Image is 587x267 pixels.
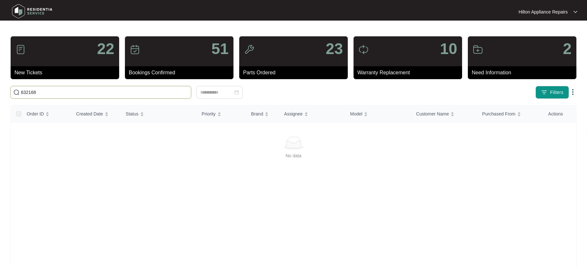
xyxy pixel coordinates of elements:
span: Assignee [284,110,303,117]
img: icon [15,44,26,55]
img: dropdown arrow [573,10,577,14]
p: 51 [212,41,229,57]
img: icon [130,44,140,55]
p: 22 [97,41,114,57]
img: filter icon [541,89,547,96]
span: Created Date [76,110,103,117]
p: Hilton Appliance Repairs [518,9,568,15]
th: Purchased From [477,106,543,123]
img: dropdown arrow [569,88,577,96]
span: Model [350,110,362,117]
img: icon [358,44,369,55]
span: Filters [550,89,563,96]
p: Bookings Confirmed [129,69,233,77]
span: Purchased From [482,110,515,117]
p: 10 [440,41,457,57]
th: Priority [196,106,246,123]
th: Order ID [22,106,71,123]
th: Status [120,106,196,123]
th: Brand [246,106,279,123]
p: 23 [326,41,343,57]
p: Warranty Replacement [357,69,462,77]
th: Model [345,106,411,123]
span: Customer Name [416,110,449,117]
div: No data [19,152,568,159]
p: New Tickets [14,69,119,77]
img: icon [244,44,254,55]
th: Customer Name [411,106,477,123]
span: Priority [202,110,216,117]
img: residentia service logo [10,2,55,21]
span: Status [126,110,138,117]
th: Assignee [279,106,345,123]
input: Search by Order Id, Assignee Name, Customer Name, Brand and Model [21,89,188,96]
button: filter iconFilters [535,86,569,99]
img: icon [473,44,483,55]
p: Parts Ordered [243,69,348,77]
span: Brand [251,110,263,117]
span: Order ID [27,110,44,117]
th: Actions [543,106,576,123]
p: Need Information [472,69,576,77]
p: 2 [563,41,572,57]
img: search-icon [13,89,20,96]
th: Created Date [71,106,121,123]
